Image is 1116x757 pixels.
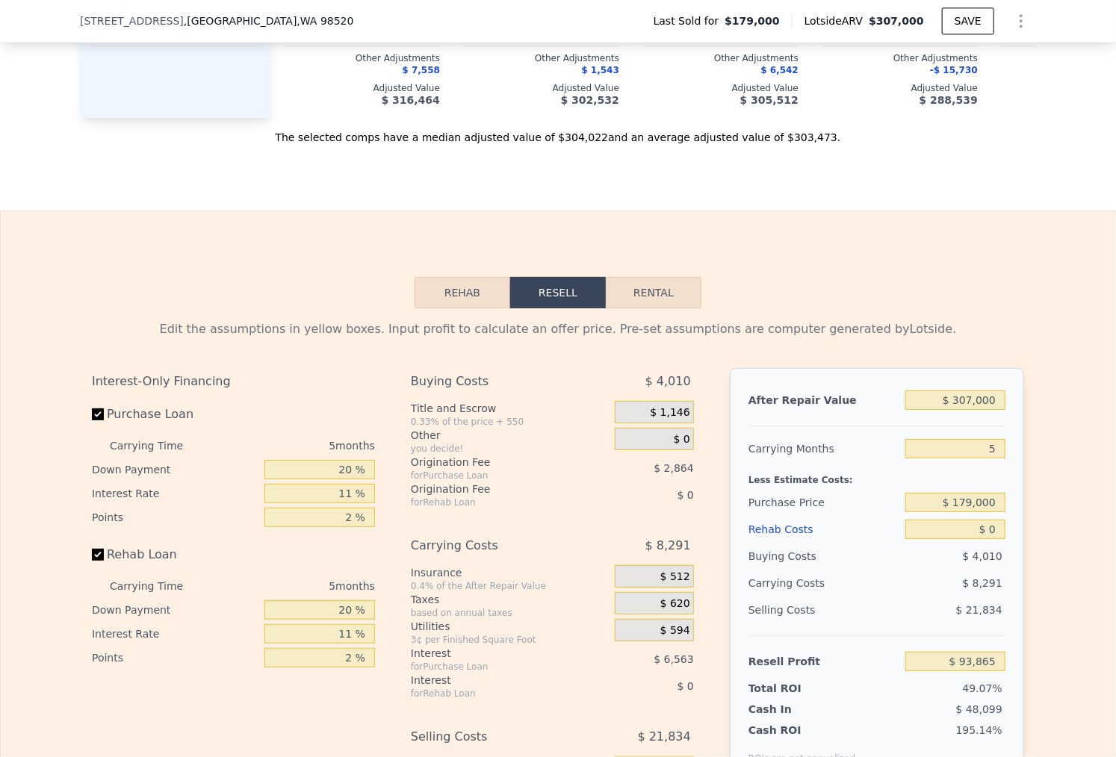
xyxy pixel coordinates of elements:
div: Other Adjustments [464,52,619,64]
span: $ 48,099 [956,703,1002,715]
div: Carrying Time [110,574,207,598]
span: $ 288,539 [920,94,978,106]
div: Adjusted Value [643,82,799,94]
button: Show Options [1006,6,1036,36]
div: The selected comps have a median adjusted value of $304,022 and an average adjusted value of $303... [80,118,1036,145]
span: $179,000 [725,13,780,28]
span: $ 0 [674,433,690,446]
div: Origination Fee [411,455,577,470]
span: $ 620 [660,597,690,611]
div: Interest Rate [92,482,258,505]
div: Selling Costs [411,723,577,750]
div: for Purchase Loan [411,470,577,482]
div: Adjusted Value [285,82,440,94]
div: Points [92,646,258,670]
span: $ 6,563 [654,653,693,665]
button: Resell [510,277,606,308]
span: $ 21,834 [956,604,1002,616]
button: Rental [606,277,701,308]
div: After Repair Value [748,387,899,414]
input: Purchase Loan [92,408,104,420]
div: Cash In [748,702,842,717]
span: $ 21,834 [638,723,691,750]
div: Buying Costs [748,543,899,570]
span: $ 8,291 [963,577,1002,589]
span: $ 512 [660,570,690,584]
div: you decide! [411,443,609,455]
span: -$ 15,730 [930,65,978,75]
span: $ 4,010 [963,550,1002,562]
span: $ 316,464 [382,94,440,106]
div: Purchase Price [748,489,899,516]
div: Interest [411,646,577,661]
div: Utilities [411,619,609,634]
span: $ 305,512 [740,94,799,106]
div: 3¢ per Finished Square Foot [411,634,609,646]
div: 0.4% of the After Repair Value [411,580,609,592]
button: SAVE [942,7,994,34]
span: Last Sold for [654,13,725,28]
div: 0.33% of the price + 550 [411,416,609,428]
div: Other Adjustments [822,52,978,64]
span: , [GEOGRAPHIC_DATA] [184,13,354,28]
div: Carrying Months [748,435,899,462]
div: Title and Escrow [411,401,609,416]
div: Taxes [411,592,609,607]
span: Lotside ARV [805,13,869,28]
div: Down Payment [92,598,258,622]
input: Rehab Loan [92,549,104,561]
div: for Rehab Loan [411,496,577,508]
button: Rehab [415,277,510,308]
div: Insurance [411,565,609,580]
div: Interest-Only Financing [92,368,375,395]
span: [STREET_ADDRESS] [80,13,184,28]
span: 195.14% [956,724,1002,736]
span: $ 8,291 [645,532,691,559]
div: Down Payment [92,458,258,482]
span: $ 2,864 [654,462,693,474]
div: 5 months [213,434,375,458]
span: , WA 98520 [297,15,353,27]
label: Purchase Loan [92,401,258,428]
div: Points [92,505,258,529]
div: Cash ROI [748,723,856,738]
div: Less Estimate Costs: [748,462,1005,489]
div: Carrying Costs [748,570,842,596]
div: Interest Rate [92,622,258,646]
span: $ 0 [678,489,694,501]
span: $307,000 [869,15,924,27]
div: based on annual taxes [411,607,609,619]
div: Interest [411,673,577,688]
div: Resell Profit [748,648,899,675]
div: Rehab Costs [748,516,899,543]
span: $ 7,558 [403,65,440,75]
div: Carrying Costs [411,532,577,559]
div: Edit the assumptions in yellow boxes. Input profit to calculate an offer price. Pre-set assumptio... [92,320,1024,338]
div: Adjusted Value [464,82,619,94]
span: $ 594 [660,624,690,638]
div: Buying Costs [411,368,577,395]
span: $ 1,543 [582,65,619,75]
div: Adjusted Value [822,82,978,94]
span: $ 1,146 [650,406,689,420]
div: Selling Costs [748,596,899,623]
div: Other Adjustments [285,52,440,64]
div: Origination Fee [411,482,577,496]
label: Rehab Loan [92,541,258,568]
div: Total ROI [748,681,842,696]
div: Carrying Time [110,434,207,458]
div: Other Adjustments [643,52,799,64]
span: $ 4,010 [645,368,691,395]
div: for Rehab Loan [411,688,577,700]
div: Other [411,428,609,443]
span: $ 302,532 [561,94,619,106]
span: 49.07% [963,682,1002,694]
div: for Purchase Loan [411,661,577,673]
span: $ 0 [678,680,694,692]
div: 5 months [213,574,375,598]
span: $ 6,542 [761,65,799,75]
